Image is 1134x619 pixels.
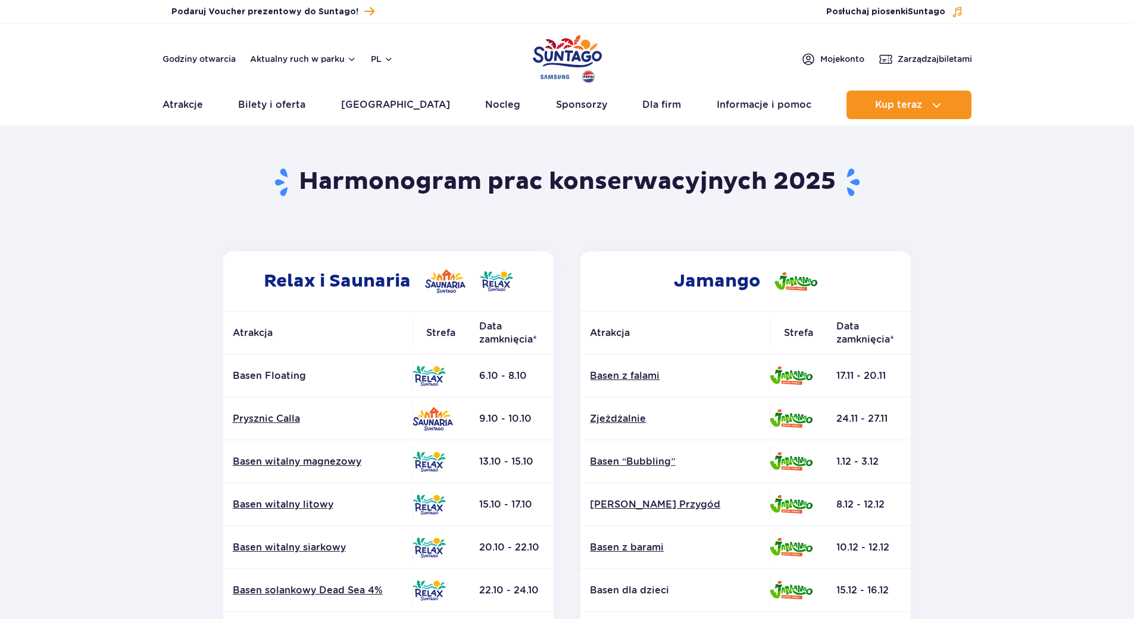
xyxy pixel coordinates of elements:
[470,440,554,483] td: 13.10 - 15.10
[590,584,760,597] p: Basen dla dzieci
[898,53,972,65] span: Zarządzaj biletami
[879,52,972,66] a: Zarządzajbiletami
[642,91,681,119] a: Dla firm
[470,397,554,440] td: 9.10 - 10.10
[470,483,554,526] td: 15.10 - 17.10
[233,584,403,597] a: Basen solankowy Dead Sea 4%
[233,455,403,468] a: Basen witalny magnezowy
[250,54,357,64] button: Aktualny ruch w parku
[770,366,813,385] img: Jamango
[533,30,602,85] a: Park of Poland
[580,251,911,311] h2: Jamango
[846,91,971,119] button: Kup teraz
[233,498,403,511] a: Basen witalny litowy
[770,538,813,556] img: Jamango
[770,581,813,599] img: Jamango
[801,52,864,66] a: Mojekonto
[413,366,446,386] img: Relax
[826,6,963,18] button: Posłuchaj piosenkiSuntago
[908,8,945,16] span: Suntago
[827,483,911,526] td: 8.12 - 12.12
[590,412,760,425] a: Zjeżdżalnie
[171,6,358,18] span: Podaruj Voucher prezentowy do Suntago!
[826,6,945,18] span: Posłuchaj piosenki
[413,452,446,472] img: Relax
[875,99,922,110] span: Kup teraz
[413,407,453,431] img: Saunaria
[590,369,760,382] a: Basen z falami
[163,53,236,65] a: Godziny otwarcia
[425,269,466,293] img: Saunaria
[590,498,760,511] a: [PERSON_NAME] Przygód
[233,369,403,382] p: Basen Floating
[238,91,305,119] a: Bilety i oferta
[470,569,554,612] td: 22.10 - 24.10
[590,455,760,468] a: Basen “Bubbling”
[163,91,203,119] a: Atrakcje
[413,537,446,558] img: Relax
[413,580,446,601] img: Relax
[233,541,403,554] a: Basen witalny siarkowy
[820,53,864,65] span: Moje konto
[171,4,374,20] a: Podaruj Voucher prezentowy do Suntago!
[480,271,513,291] img: Relax
[770,312,827,354] th: Strefa
[413,312,470,354] th: Strefa
[827,312,911,354] th: Data zamknięcia*
[827,440,911,483] td: 1.12 - 3.12
[485,91,520,119] a: Nocleg
[218,167,916,198] h1: Harmonogram prac konserwacyjnych 2025
[223,312,413,354] th: Atrakcja
[233,412,403,425] a: Prysznic Calla
[827,569,911,612] td: 15.12 - 16.12
[827,354,911,397] td: 17.11 - 20.11
[223,251,554,311] h2: Relax i Saunaria
[717,91,811,119] a: Informacje i pomoc
[470,526,554,569] td: 20.10 - 22.10
[774,272,817,291] img: Jamango
[770,409,813,428] img: Jamango
[580,312,770,354] th: Atrakcja
[413,494,446,515] img: Relax
[341,91,450,119] a: [GEOGRAPHIC_DATA]
[470,312,554,354] th: Data zamknięcia*
[827,397,911,440] td: 24.11 - 27.11
[827,526,911,569] td: 10.12 - 12.12
[470,354,554,397] td: 6.10 - 8.10
[371,53,393,65] button: pl
[770,495,813,514] img: Jamango
[590,541,760,554] a: Basen z barami
[770,452,813,471] img: Jamango
[556,91,607,119] a: Sponsorzy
